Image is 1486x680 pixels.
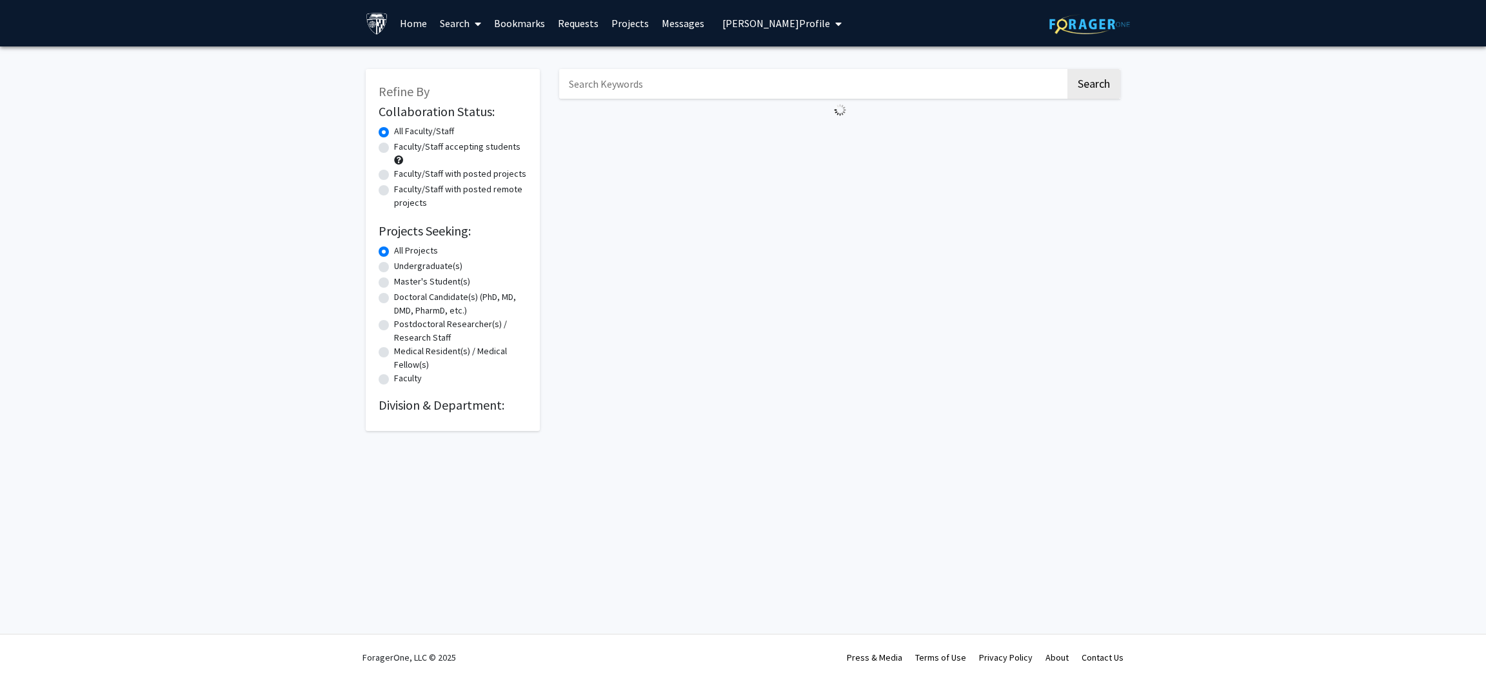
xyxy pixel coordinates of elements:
[915,652,966,663] a: Terms of Use
[655,1,711,46] a: Messages
[488,1,551,46] a: Bookmarks
[394,259,462,273] label: Undergraduate(s)
[394,183,527,210] label: Faculty/Staff with posted remote projects
[1067,69,1120,99] button: Search
[433,1,488,46] a: Search
[394,244,438,257] label: All Projects
[394,275,470,288] label: Master's Student(s)
[559,69,1065,99] input: Search Keywords
[559,121,1120,151] nav: Page navigation
[379,83,430,99] span: Refine By
[979,652,1033,663] a: Privacy Policy
[394,372,422,385] label: Faculty
[379,397,527,413] h2: Division & Department:
[366,12,388,35] img: Johns Hopkins University Logo
[394,345,527,372] label: Medical Resident(s) / Medical Fellow(s)
[379,223,527,239] h2: Projects Seeking:
[394,167,526,181] label: Faculty/Staff with posted projects
[829,99,851,121] img: Loading
[1045,652,1069,663] a: About
[394,140,520,154] label: Faculty/Staff accepting students
[379,104,527,119] h2: Collaboration Status:
[1082,652,1124,663] a: Contact Us
[605,1,655,46] a: Projects
[1049,14,1130,34] img: ForagerOne Logo
[722,17,830,30] span: [PERSON_NAME] Profile
[847,652,902,663] a: Press & Media
[394,125,454,138] label: All Faculty/Staff
[362,635,456,680] div: ForagerOne, LLC © 2025
[394,317,527,345] label: Postdoctoral Researcher(s) / Research Staff
[551,1,605,46] a: Requests
[394,290,527,317] label: Doctoral Candidate(s) (PhD, MD, DMD, PharmD, etc.)
[393,1,433,46] a: Home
